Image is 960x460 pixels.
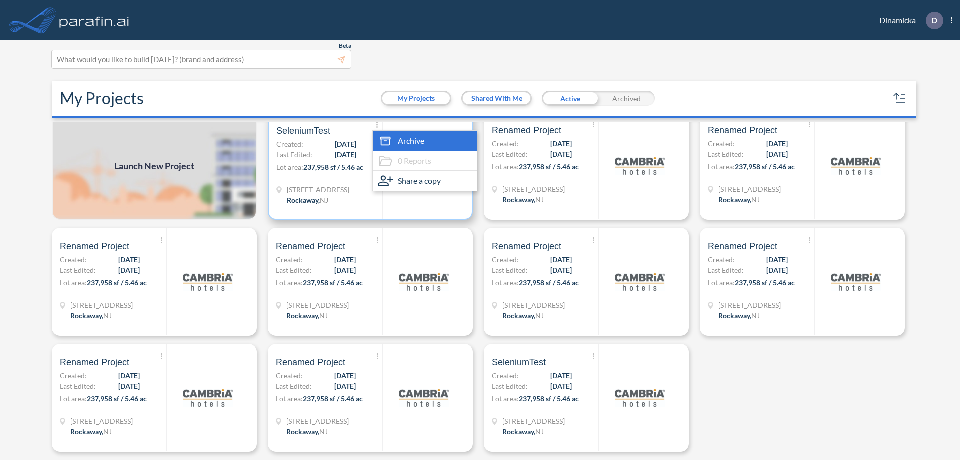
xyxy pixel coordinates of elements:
[320,196,328,204] span: NJ
[183,373,233,423] img: logo
[382,92,450,104] button: My Projects
[70,300,133,310] span: 321 Mt Hope Ave
[70,310,112,321] div: Rockaway, NJ
[831,141,881,191] img: logo
[931,16,937,25] p: D
[286,426,328,437] div: Rockaway, NJ
[286,416,349,426] span: 321 Mt Hope Ave
[718,194,760,205] div: Rockaway, NJ
[550,370,572,381] span: [DATE]
[319,311,328,320] span: NJ
[286,300,349,310] span: 321 Mt Hope Ave
[766,265,788,275] span: [DATE]
[550,149,572,159] span: [DATE]
[463,92,530,104] button: Shared With Me
[550,254,572,265] span: [DATE]
[118,254,140,265] span: [DATE]
[502,300,565,310] span: 321 Mt Hope Ave
[334,254,356,265] span: [DATE]
[87,394,147,403] span: 237,958 sf / 5.46 ac
[492,278,519,287] span: Lot area:
[492,124,561,136] span: Renamed Project
[766,138,788,149] span: [DATE]
[334,381,356,391] span: [DATE]
[118,381,140,391] span: [DATE]
[60,356,129,368] span: Renamed Project
[502,184,565,194] span: 321 Mt Hope Ave
[492,265,528,275] span: Last Edited:
[519,394,579,403] span: 237,958 sf / 5.46 ac
[502,427,535,436] span: Rockaway ,
[492,356,546,368] span: SeleniumTest
[60,370,87,381] span: Created:
[286,311,319,320] span: Rockaway ,
[276,278,303,287] span: Lot area:
[708,254,735,265] span: Created:
[718,311,751,320] span: Rockaway ,
[118,370,140,381] span: [DATE]
[550,138,572,149] span: [DATE]
[52,112,257,220] a: Launch New Project
[502,426,544,437] div: Rockaway, NJ
[502,194,544,205] div: Rockaway, NJ
[492,394,519,403] span: Lot area:
[276,265,312,275] span: Last Edited:
[70,311,103,320] span: Rockaway ,
[535,311,544,320] span: NJ
[118,265,140,275] span: [DATE]
[708,149,744,159] span: Last Edited:
[276,394,303,403] span: Lot area:
[718,195,751,204] span: Rockaway ,
[276,240,345,252] span: Renamed Project
[535,195,544,204] span: NJ
[492,138,519,149] span: Created:
[334,370,356,381] span: [DATE]
[708,265,744,275] span: Last Edited:
[70,426,112,437] div: Rockaway, NJ
[502,416,565,426] span: 321 Mt Hope Ave
[60,254,87,265] span: Created:
[519,278,579,287] span: 237,958 sf / 5.46 ac
[492,370,519,381] span: Created:
[598,91,655,106] div: Archived
[535,427,544,436] span: NJ
[70,416,133,426] span: 321 Mt Hope Ave
[864,12,952,29] div: Dinamicka
[718,310,760,321] div: Rockaway, NJ
[114,159,194,173] span: Launch New Project
[708,138,735,149] span: Created:
[492,381,528,391] span: Last Edited:
[708,162,735,171] span: Lot area:
[502,195,535,204] span: Rockaway ,
[751,195,760,204] span: NJ
[276,356,345,368] span: Renamed Project
[286,427,319,436] span: Rockaway ,
[542,91,598,106] div: Active
[183,257,233,307] img: logo
[276,370,303,381] span: Created:
[319,427,328,436] span: NJ
[60,278,87,287] span: Lot area:
[398,155,431,167] span: 0 Reports
[398,135,424,147] span: Archive
[276,125,330,137] span: SeleniumTest
[60,265,96,275] span: Last Edited:
[766,149,788,159] span: [DATE]
[550,265,572,275] span: [DATE]
[287,196,320,204] span: Rockaway ,
[335,149,356,160] span: [DATE]
[52,112,257,220] img: add
[276,139,303,149] span: Created:
[766,254,788,265] span: [DATE]
[492,162,519,171] span: Lot area:
[276,381,312,391] span: Last Edited:
[339,42,351,50] span: Beta
[57,10,131,30] img: logo
[287,184,349,195] span: 321 Mt Hope Ave
[502,310,544,321] div: Rockaway, NJ
[708,278,735,287] span: Lot area:
[718,300,781,310] span: 321 Mt Hope Ave
[751,311,760,320] span: NJ
[286,310,328,321] div: Rockaway, NJ
[615,257,665,307] img: logo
